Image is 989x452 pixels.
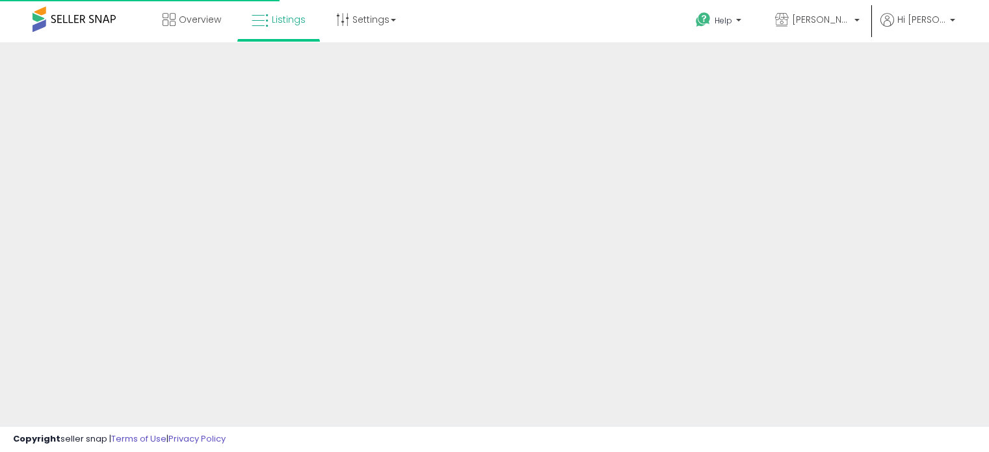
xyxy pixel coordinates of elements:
[685,2,754,42] a: Help
[897,13,946,26] span: Hi [PERSON_NAME]
[792,13,851,26] span: [PERSON_NAME]
[880,13,955,42] a: Hi [PERSON_NAME]
[272,13,306,26] span: Listings
[111,432,166,445] a: Terms of Use
[13,432,60,445] strong: Copyright
[13,433,226,445] div: seller snap | |
[715,15,732,26] span: Help
[695,12,711,28] i: Get Help
[179,13,221,26] span: Overview
[168,432,226,445] a: Privacy Policy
